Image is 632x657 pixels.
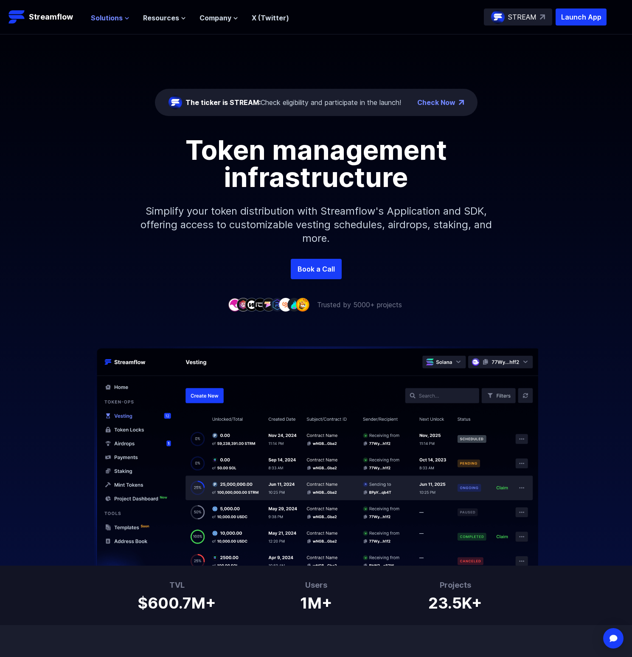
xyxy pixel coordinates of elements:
[603,628,624,649] div: Open Intercom Messenger
[185,98,261,107] span: The ticker is STREAM:
[300,591,332,612] h1: 1M+
[125,136,507,191] h1: Token management infrastructure
[169,96,182,109] img: streamflow-logo-circle.png
[556,8,607,25] button: Launch App
[253,298,267,311] img: company-4
[417,97,455,108] a: Check Now
[8,8,82,25] a: Streamflow
[262,298,275,311] img: company-5
[484,8,552,25] a: STREAM
[236,298,250,311] img: company-2
[317,300,402,310] p: Trusted by 5000+ projects
[185,97,401,108] div: Check eligibility and participate in the launch!
[45,346,588,566] img: Hero Image
[199,13,238,23] button: Company
[491,10,505,24] img: streamflow-logo-circle.png
[300,579,332,591] h3: Users
[428,579,482,591] h3: Projects
[291,259,342,279] a: Book a Call
[134,191,499,259] p: Simplify your token distribution with Streamflow's Application and SDK, offering access to custom...
[270,298,284,311] img: company-6
[540,14,545,20] img: top-right-arrow.svg
[91,13,123,23] span: Solutions
[296,298,309,311] img: company-9
[138,579,216,591] h3: TVL
[143,13,186,23] button: Resources
[428,591,482,612] h1: 23.5K+
[8,8,25,25] img: Streamflow Logo
[245,298,258,311] img: company-3
[29,11,73,23] p: Streamflow
[199,13,231,23] span: Company
[279,298,292,311] img: company-7
[91,13,129,23] button: Solutions
[138,591,216,612] h1: $600.7M+
[459,100,464,105] img: top-right-arrow.png
[508,12,536,22] p: STREAM
[143,13,179,23] span: Resources
[287,298,301,311] img: company-8
[252,14,289,22] a: X (Twitter)
[228,298,242,311] img: company-1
